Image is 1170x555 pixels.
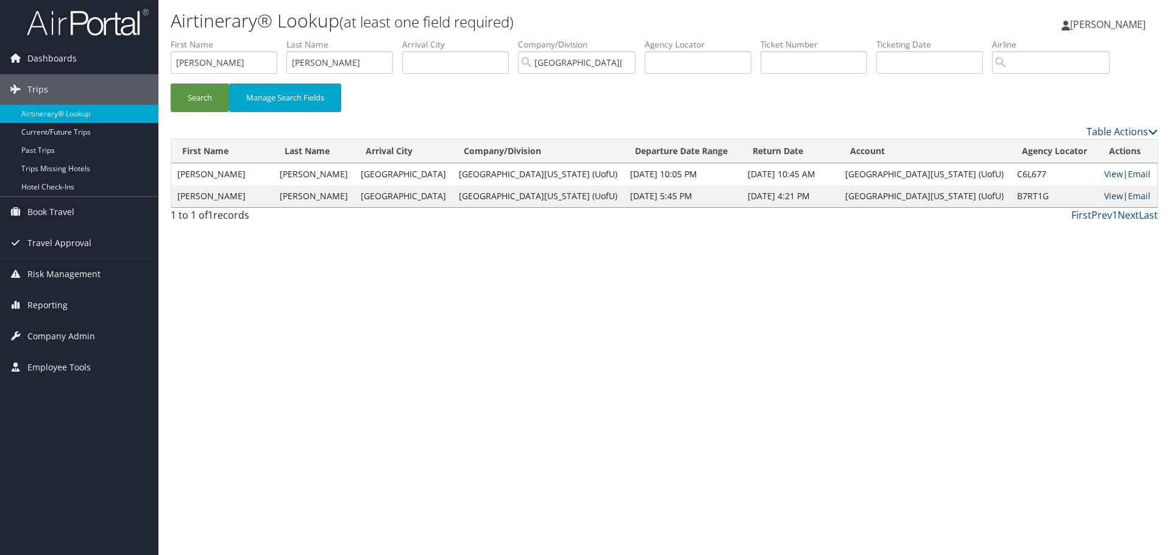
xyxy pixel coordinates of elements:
[624,185,742,207] td: [DATE] 5:45 PM
[1070,18,1146,31] span: [PERSON_NAME]
[1098,140,1157,163] th: Actions
[1098,185,1157,207] td: |
[839,163,1011,185] td: [GEOGRAPHIC_DATA][US_STATE] (UofU)
[27,290,68,320] span: Reporting
[274,163,355,185] td: [PERSON_NAME]
[1098,163,1157,185] td: |
[27,8,149,37] img: airportal-logo.png
[1118,208,1139,222] a: Next
[1104,168,1123,180] a: View
[742,185,839,207] td: [DATE] 4:21 PM
[229,83,341,112] button: Manage Search Fields
[624,163,742,185] td: [DATE] 10:05 PM
[742,163,839,185] td: [DATE] 10:45 AM
[1128,168,1150,180] a: Email
[876,38,992,51] label: Ticketing Date
[624,140,742,163] th: Departure Date Range: activate to sort column ascending
[27,197,74,227] span: Book Travel
[286,38,402,51] label: Last Name
[453,163,625,185] td: [GEOGRAPHIC_DATA][US_STATE] (UofU)
[27,43,77,74] span: Dashboards
[27,228,91,258] span: Travel Approval
[839,140,1011,163] th: Account: activate to sort column ascending
[1139,208,1158,222] a: Last
[1071,208,1091,222] a: First
[1087,125,1158,138] a: Table Actions
[453,185,625,207] td: [GEOGRAPHIC_DATA][US_STATE] (UofU)
[1104,190,1123,202] a: View
[402,38,518,51] label: Arrival City
[27,259,101,289] span: Risk Management
[742,140,839,163] th: Return Date: activate to sort column ascending
[171,163,274,185] td: [PERSON_NAME]
[1062,6,1158,43] a: [PERSON_NAME]
[760,38,876,51] label: Ticket Number
[274,185,355,207] td: [PERSON_NAME]
[1112,208,1118,222] a: 1
[355,140,453,163] th: Arrival City: activate to sort column ascending
[1011,140,1099,163] th: Agency Locator: activate to sort column ascending
[355,185,453,207] td: [GEOGRAPHIC_DATA]
[1011,185,1099,207] td: B7RT1G
[171,8,829,34] h1: Airtinerary® Lookup
[518,38,645,51] label: Company/Division
[171,38,286,51] label: First Name
[1091,208,1112,222] a: Prev
[27,321,95,352] span: Company Admin
[1011,163,1099,185] td: C6L677
[274,140,355,163] th: Last Name: activate to sort column ascending
[1128,190,1150,202] a: Email
[171,185,274,207] td: [PERSON_NAME]
[27,74,48,105] span: Trips
[992,38,1119,51] label: Airline
[839,185,1011,207] td: [GEOGRAPHIC_DATA][US_STATE] (UofU)
[355,163,453,185] td: [GEOGRAPHIC_DATA]
[339,12,514,32] small: (at least one field required)
[171,140,274,163] th: First Name: activate to sort column ascending
[453,140,625,163] th: Company/Division
[171,208,404,228] div: 1 to 1 of records
[208,208,213,222] span: 1
[27,352,91,383] span: Employee Tools
[645,38,760,51] label: Agency Locator
[171,83,229,112] button: Search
